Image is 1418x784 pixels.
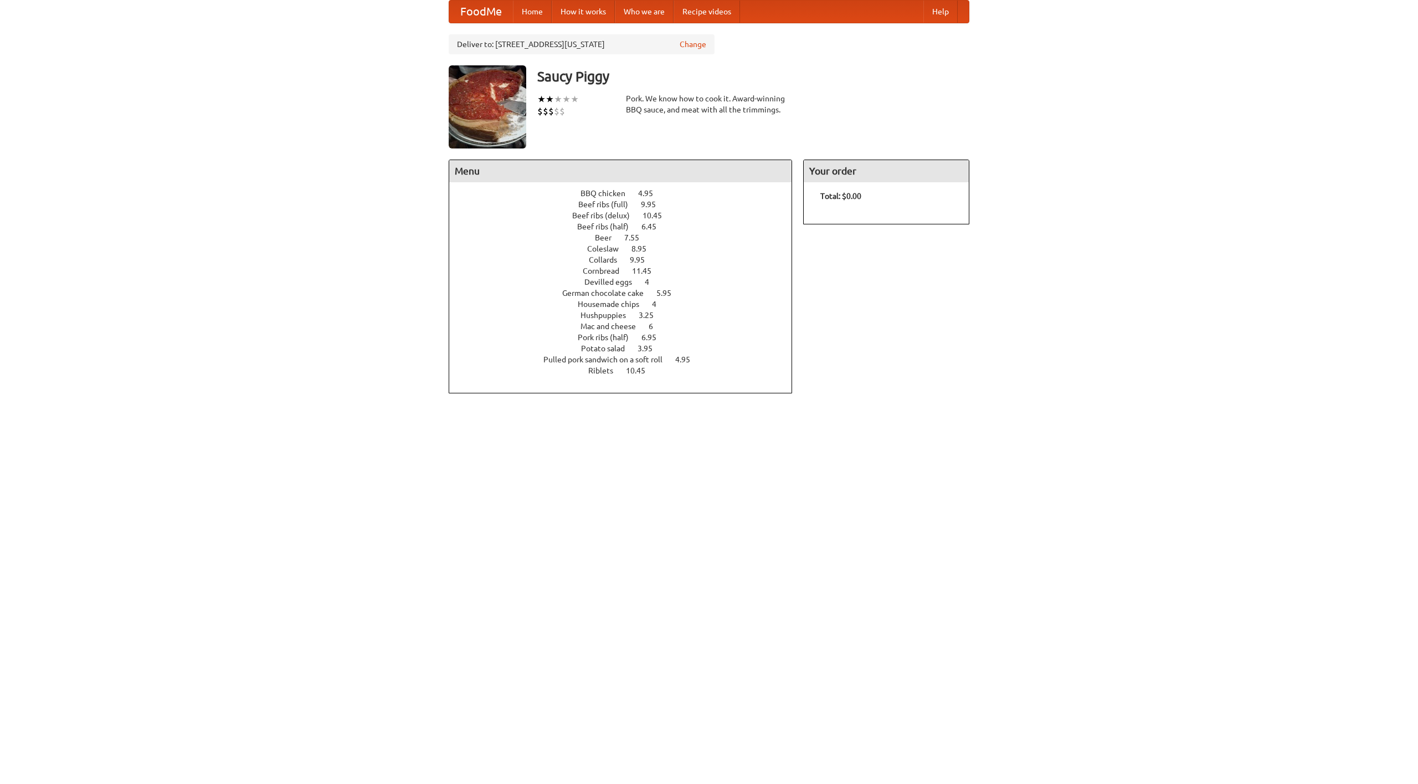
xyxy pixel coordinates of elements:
li: $ [543,105,548,117]
a: Beer 7.55 [595,233,660,242]
img: angular.jpg [449,65,526,148]
li: $ [548,105,554,117]
span: Coleslaw [587,244,630,253]
span: 3.95 [638,344,664,353]
a: Beef ribs (delux) 10.45 [572,211,682,220]
a: BBQ chicken 4.95 [580,189,674,198]
span: 9.95 [630,255,656,264]
li: ★ [537,93,546,105]
a: Recipe videos [674,1,740,23]
span: Collards [589,255,628,264]
a: Devilled eggs 4 [584,278,670,286]
span: 8.95 [631,244,657,253]
h4: Menu [449,160,792,182]
span: 10.45 [626,366,656,375]
span: 10.45 [643,211,673,220]
li: ★ [546,93,554,105]
li: ★ [554,93,562,105]
span: 5.95 [656,289,682,298]
a: Help [923,1,958,23]
a: Pork ribs (half) 6.95 [578,333,677,342]
li: $ [554,105,559,117]
a: Hushpuppies 3.25 [580,311,674,320]
a: Cornbread 11.45 [583,267,672,275]
a: Potato salad 3.95 [581,344,673,353]
a: Home [513,1,552,23]
a: Beef ribs (full) 9.95 [578,200,676,209]
span: 11.45 [632,267,662,275]
span: Devilled eggs [584,278,643,286]
span: Beef ribs (half) [577,222,640,231]
a: Housemade chips 4 [578,300,677,309]
a: Change [680,39,706,50]
span: Housemade chips [578,300,650,309]
li: ★ [562,93,571,105]
span: Beef ribs (full) [578,200,639,209]
span: German chocolate cake [562,289,655,298]
h3: Saucy Piggy [537,65,969,88]
a: Mac and cheese 6 [580,322,674,331]
li: ★ [571,93,579,105]
a: Collards 9.95 [589,255,665,264]
span: Mac and cheese [580,322,647,331]
h4: Your order [804,160,969,182]
span: Pulled pork sandwich on a soft roll [543,355,674,364]
a: Riblets 10.45 [588,366,666,375]
span: 6 [649,322,664,331]
div: Pork. We know how to cook it. Award-winning BBQ sauce, and meat with all the trimmings. [626,93,792,115]
span: 4.95 [638,189,664,198]
span: 7.55 [624,233,650,242]
span: 4 [645,278,660,286]
span: BBQ chicken [580,189,636,198]
span: Hushpuppies [580,311,637,320]
li: $ [537,105,543,117]
a: Beef ribs (half) 6.45 [577,222,677,231]
a: German chocolate cake 5.95 [562,289,692,298]
span: 3.25 [639,311,665,320]
b: Total: $0.00 [820,192,861,201]
span: Riblets [588,366,624,375]
span: Potato salad [581,344,636,353]
span: 6.45 [641,222,667,231]
a: FoodMe [449,1,513,23]
span: Cornbread [583,267,630,275]
span: Beer [595,233,623,242]
li: $ [559,105,565,117]
a: How it works [552,1,615,23]
a: Pulled pork sandwich on a soft roll 4.95 [543,355,711,364]
div: Deliver to: [STREET_ADDRESS][US_STATE] [449,34,715,54]
span: 4 [652,300,667,309]
span: 9.95 [641,200,667,209]
span: 4.95 [675,355,701,364]
span: 6.95 [641,333,667,342]
span: Pork ribs (half) [578,333,640,342]
a: Who we are [615,1,674,23]
span: Beef ribs (delux) [572,211,641,220]
a: Coleslaw 8.95 [587,244,667,253]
